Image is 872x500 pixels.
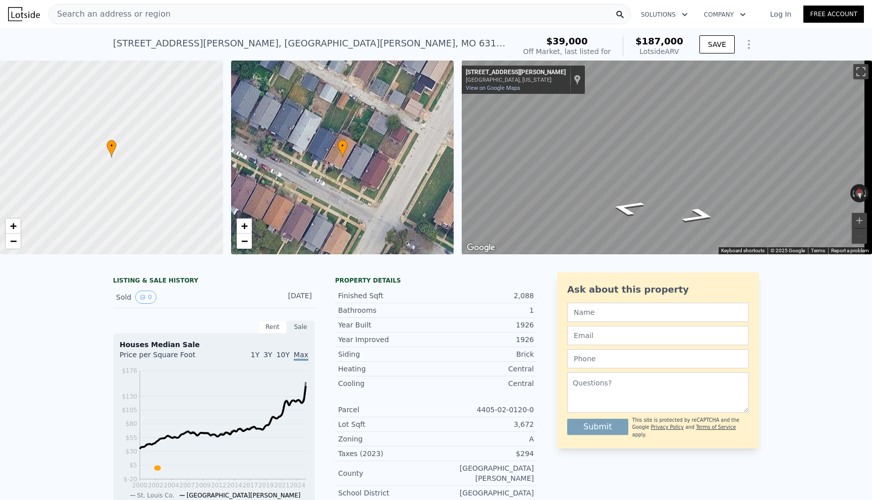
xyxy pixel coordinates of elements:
[126,420,137,427] tspan: $80
[227,482,242,489] tspan: 2014
[338,335,436,345] div: Year Improved
[132,482,148,489] tspan: 2000
[696,6,754,24] button: Company
[338,488,436,498] div: School District
[436,291,534,301] div: 2,088
[49,8,171,20] span: Search an address or region
[668,204,730,227] path: Go East, Farlin Ave
[338,349,436,359] div: Siding
[124,476,137,483] tspan: $-20
[126,448,137,455] tspan: $30
[850,184,856,202] button: Rotate counterclockwise
[574,74,581,85] a: Show location on map
[803,6,864,23] a: Free Account
[267,291,312,304] div: [DATE]
[635,36,683,46] span: $187,000
[338,320,436,330] div: Year Built
[10,219,17,232] span: +
[120,350,214,366] div: Price per Square Foot
[241,219,247,232] span: +
[831,248,869,253] a: Report a problem
[567,283,749,297] div: Ask about this property
[137,492,175,499] span: St. Louis Co.
[633,6,696,24] button: Solutions
[135,291,156,304] button: View historical data
[567,419,628,435] button: Submit
[436,320,534,330] div: 1926
[721,247,765,254] button: Keyboard shortcuts
[338,364,436,374] div: Heating
[338,141,348,150] span: •
[263,351,272,359] span: 3Y
[122,407,137,414] tspan: $105
[237,218,252,234] a: Zoom in
[436,405,534,415] div: 4405-02-0120-0
[338,291,436,301] div: Finished Sqft
[567,326,749,345] input: Email
[338,305,436,315] div: Bathrooms
[436,434,534,444] div: A
[338,419,436,429] div: Lot Sqft
[466,69,566,77] div: [STREET_ADDRESS][PERSON_NAME]
[567,349,749,368] input: Phone
[130,462,137,469] tspan: $5
[195,482,211,489] tspan: 2009
[120,340,308,350] div: Houses Median Sale
[852,229,867,244] button: Zoom out
[335,276,537,285] div: Property details
[436,449,534,459] div: $294
[294,351,308,361] span: Max
[436,335,534,345] div: 1926
[116,291,206,304] div: Sold
[466,77,566,83] div: [GEOGRAPHIC_DATA], [US_STATE]
[106,141,117,150] span: •
[462,61,872,254] div: Street View
[546,36,587,46] span: $39,000
[436,378,534,388] div: Central
[464,241,498,254] img: Google
[187,492,301,499] span: [GEOGRAPHIC_DATA][PERSON_NAME]
[113,36,507,50] div: [STREET_ADDRESS][PERSON_NAME] , [GEOGRAPHIC_DATA][PERSON_NAME] , MO 63115
[739,34,759,54] button: Show Options
[258,320,287,334] div: Rent
[466,85,520,91] a: View on Google Maps
[338,434,436,444] div: Zoning
[338,449,436,459] div: Taxes (2023)
[277,351,290,359] span: 10Y
[635,46,683,57] div: Lotside ARV
[241,235,247,247] span: −
[274,482,290,489] tspan: 2021
[251,351,259,359] span: 1Y
[436,305,534,315] div: 1
[258,482,274,489] tspan: 2019
[436,364,534,374] div: Central
[758,9,803,19] a: Log In
[632,417,749,438] div: This site is protected by reCAPTCHA and the Google and apply.
[338,378,436,388] div: Cooling
[10,235,17,247] span: −
[338,468,436,478] div: County
[6,218,21,234] a: Zoom in
[854,184,864,203] button: Reset the view
[106,140,117,157] div: •
[243,482,258,489] tspan: 2017
[122,393,137,400] tspan: $130
[436,488,534,498] div: [GEOGRAPHIC_DATA]
[853,64,868,79] button: Toggle fullscreen view
[287,320,315,334] div: Sale
[122,367,137,374] tspan: $176
[211,482,227,489] tspan: 2012
[523,46,611,57] div: Off Market, last listed for
[651,424,684,430] a: Privacy Policy
[436,419,534,429] div: 3,672
[436,463,534,483] div: [GEOGRAPHIC_DATA][PERSON_NAME]
[567,303,749,322] input: Name
[771,248,805,253] span: © 2025 Google
[596,196,659,219] path: Go Northwest, Farlin Ave
[338,405,436,415] div: Parcel
[148,482,163,489] tspan: 2002
[290,482,306,489] tspan: 2024
[811,248,825,253] a: Terms (opens in new tab)
[163,482,179,489] tspan: 2004
[237,234,252,249] a: Zoom out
